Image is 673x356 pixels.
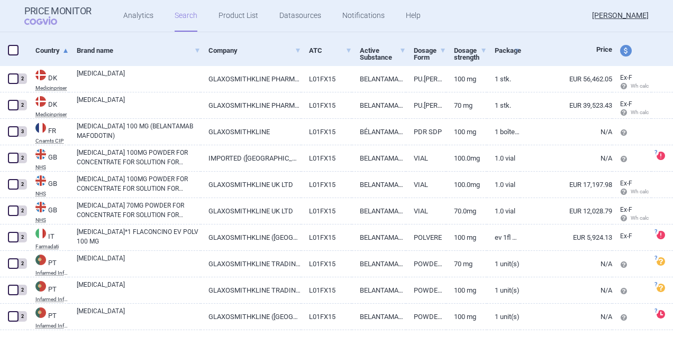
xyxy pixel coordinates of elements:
img: Portugal [35,255,46,265]
img: United Kingdom [35,202,46,212]
span: ? [652,149,659,156]
a: EV 1FL POLV 100MG [487,224,521,250]
abbr: NHS — National Health Services Business Services Authority, Technology Reference data Update Dist... [35,218,69,223]
a: 100 mg [446,119,486,145]
a: BELANTAMAB MAFODOTIN [352,198,406,224]
a: 70 mg [446,251,486,277]
abbr: Medicinpriser — Danish Medicine Agency. Erhverv Medicinpriser database for bussines. [35,86,69,91]
a: DKDKMedicinpriser [28,69,69,91]
abbr: Infarmed Infomed — Infomed - medicinal products database, published by Infarmed, National Authori... [35,270,69,276]
a: VIAL [406,145,446,171]
strong: Price Monitor [24,6,92,16]
a: POWDER FOR CONCENTRATE FOR SOLUTION FOR INFUSION [406,251,446,277]
img: United Kingdom [35,175,46,186]
a: L01FX15 [301,66,352,92]
a: POWDER FOR CONCENTRATE FOR SOLUTION FOR INFUSION [406,304,446,330]
a: L01FX15 [301,92,352,118]
a: L01FX15 [301,251,352,277]
a: L01FX15 [301,224,352,250]
abbr: Medicinpriser — Danish Medicine Agency. Erhverv Medicinpriser database for bussines. [35,112,69,117]
span: COGVIO [24,16,72,25]
a: EUR 12,028.79 [520,198,612,224]
a: 1 stk. [487,92,521,118]
a: Country [35,38,69,63]
a: GLAXOSMITHKLINE TRADING SERVICES, LTD. [201,251,302,277]
a: 100 mg [446,277,486,303]
a: GLAXOSMITHKLINE TRADING SERVICES, LTD. [201,277,302,303]
abbr: Infarmed Infomed — Infomed - medicinal products database, published by Infarmed, National Authori... [35,323,69,329]
div: 2 [17,285,27,295]
span: Ex-factory price [620,100,632,108]
span: ? [652,255,659,261]
a: BELANTAMAB MAFODOTIN [352,66,406,92]
a: GBGBNHS [28,148,69,170]
a: L01FX15 [301,172,352,198]
a: ITITFarmadati [28,227,69,249]
a: ? [657,151,669,160]
a: VIAL [406,172,446,198]
a: Ex-F Wh calc [612,176,651,200]
a: GBGBNHS [28,174,69,196]
a: 1 BOÎTE DE 1, FLACON (VERRE), POUDRE POUR SOLUTION À DILUER POUR PERFUSION, VOIE INTRAVEINEUSE [487,119,521,145]
a: Dosage strength [454,38,486,70]
a: Company [208,38,302,63]
img: Portugal [35,281,46,292]
a: [MEDICAL_DATA] [77,280,201,299]
a: 1.0 vial [487,145,521,171]
a: 1 stk. [487,66,521,92]
a: N/A [520,277,612,303]
a: [MEDICAL_DATA] 100MG POWDER FOR CONCENTRATE FOR SOLUTION FOR INFUSION VIALS [77,174,201,193]
a: GLAXOSMITHKLINE PHARMA A/S [201,66,302,92]
div: 2 [17,100,27,110]
a: GLAXOSMITHKLINE UK LTD [201,198,302,224]
a: BELANTAMAB MAFODOTIN [352,251,406,277]
a: BELANTAMAB MAFODOTIN [352,145,406,171]
a: BELANTAMAB MAFODOTIN [352,277,406,303]
a: 1 unit(s) [487,251,521,277]
img: Denmark [35,96,46,107]
a: [MEDICAL_DATA] 70MG POWDER FOR CONCENTRATE FOR SOLUTION FOR INFUSION VIALS [77,201,201,220]
a: DKDKMedicinpriser [28,95,69,117]
abbr: NHS — National Health Services Business Services Authority, Technology Reference data Update Dist... [35,191,69,196]
span: ? [652,229,659,235]
a: BELANTAMAB MAFODOTIN [352,224,406,250]
abbr: Farmadati — Online database developed by Farmadati Italia S.r.l., Italia. [35,244,69,249]
span: Wh calc [620,83,649,89]
img: Portugal [35,307,46,318]
a: POWDER FOR CONCENTRATE FOR SOLUTION FOR INFUSION [406,277,446,303]
a: 100.0mg [446,145,486,171]
a: [MEDICAL_DATA] 100 MG (BELANTAMAB MAFODOTIN) [77,121,201,140]
a: PTPTInfarmed Infomed [28,306,69,329]
a: BELANTAMAB MAFODOTIN [352,304,406,330]
a: IMPORTED ([GEOGRAPHIC_DATA]) [201,145,302,171]
a: FRFRCnamts CIP [28,121,69,144]
a: BELANTAMAB MAFODOTIN [352,92,406,118]
a: Brand name [77,38,201,63]
a: GLAXOSMITHKLINE ([GEOGRAPHIC_DATA]) LTD [201,224,302,250]
a: [MEDICAL_DATA] [77,306,201,325]
img: United Kingdom [35,149,46,160]
a: 100 MG [446,224,486,250]
a: Ex-F [612,229,651,245]
a: [MEDICAL_DATA] [77,254,201,273]
abbr: NHS — National Health Services Business Services Authority, Technology Reference data Update Dist... [35,165,69,170]
span: Wh calc [620,189,649,194]
a: PU.[PERSON_NAME].T.INF.V.,O [406,66,446,92]
a: 100 mg [446,66,486,92]
a: L01FX15 [301,145,352,171]
img: Italy [35,228,46,239]
a: BÉLANTAMAB MAFODOTINE [352,119,406,145]
a: [MEDICAL_DATA] 100MG POWDER FOR CONCENTRATE FOR SOLUTION FOR INFUSION VIALS [77,148,201,167]
a: ? [657,283,669,292]
abbr: Cnamts CIP — Database of National Insurance Fund for Salaried Worker (code CIP), France. [35,138,69,144]
abbr: Infarmed Infomed — Infomed - medicinal products database, published by Infarmed, National Authori... [35,297,69,302]
a: GLAXOSMITHKLINE UK LTD [201,172,302,198]
a: PTPTInfarmed Infomed [28,280,69,302]
a: GLAXOSMITHKLINE ([GEOGRAPHIC_DATA]) LIMITED [201,304,302,330]
a: L01FX15 [301,304,352,330]
a: BELANTAMAB MAFODOTIN [352,172,406,198]
a: L01FX15 [301,277,352,303]
span: ? [652,308,659,314]
a: EUR 56,462.05 [520,66,612,92]
a: GLAXOSMITHKLINE [201,119,302,145]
